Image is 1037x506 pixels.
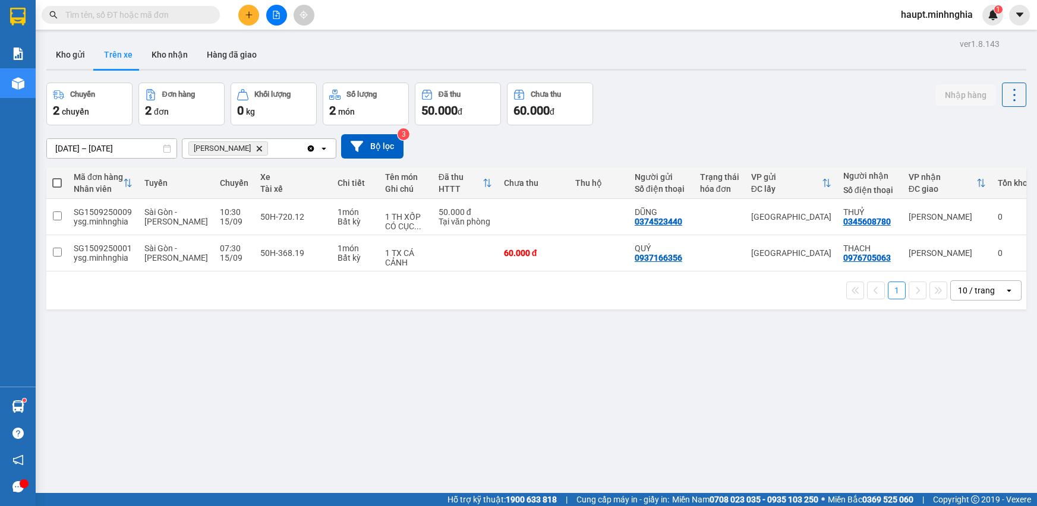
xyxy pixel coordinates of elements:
div: THUỶ [843,207,897,217]
button: Đã thu50.000đ [415,83,501,125]
span: notification [12,454,24,466]
svg: open [319,144,329,153]
div: Tồn kho [998,178,1027,188]
div: ver 1.8.143 [960,37,1000,50]
span: 2 [329,103,336,118]
span: 2 [53,103,59,118]
span: ... [414,222,421,231]
input: Selected VP Phan Thiết. [270,143,272,154]
span: đơn [154,107,169,116]
div: 1 món [338,207,373,217]
div: Người nhận [843,171,897,181]
div: Chuyến [70,90,95,99]
div: Người gửi [635,172,688,182]
th: Toggle SortBy [68,167,138,199]
div: ĐC lấy [751,184,822,194]
div: ĐC giao [909,184,976,194]
div: 07:30 [220,243,248,253]
div: 60.000 đ [504,248,563,258]
div: 50.000 đ [439,207,492,217]
span: | [566,493,568,506]
sup: 1 [23,399,26,402]
div: VP gửi [751,172,822,182]
div: 15/09 [220,217,248,226]
div: THẠCH [843,243,897,253]
span: 0 [237,103,244,118]
div: ysg.minhnghia [74,217,133,226]
div: Tài xế [260,184,326,194]
th: Toggle SortBy [903,167,992,199]
strong: 0708 023 035 - 0935 103 250 [710,495,818,504]
sup: 3 [398,128,409,140]
span: chuyến [62,107,89,116]
div: 50H-368.19 [260,248,326,258]
button: Nhập hàng [935,84,996,106]
button: Số lượng2món [323,83,409,125]
strong: 0369 525 060 [862,495,913,504]
div: [GEOGRAPHIC_DATA] [751,248,831,258]
img: warehouse-icon [12,400,24,413]
div: Đơn hàng [162,90,195,99]
div: Chưa thu [504,178,563,188]
div: Chi tiết [338,178,373,188]
span: question-circle [12,428,24,439]
div: 10 / trang [958,284,995,296]
th: Toggle SortBy [433,167,498,199]
svg: open [1004,286,1014,295]
div: 10:30 [220,207,248,217]
span: 60.000 [513,103,550,118]
div: Khối lượng [254,90,291,99]
div: [PERSON_NAME] [909,248,986,258]
div: Xe [260,172,326,182]
span: Sài Gòn - [PERSON_NAME] [144,207,208,226]
div: Ghi chú [385,184,427,194]
div: HTTT [439,184,483,194]
div: Số điện thoại [635,184,688,194]
span: món [338,107,355,116]
div: ysg.minhnghia [74,253,133,263]
span: haupt.minhnghia [891,7,982,22]
button: Bộ lọc [341,134,404,159]
span: plus [245,11,253,19]
div: Tại văn phòng [439,217,492,226]
div: QUÝ [635,243,688,253]
div: Tên món [385,172,427,182]
span: 1 [996,5,1000,14]
div: VP nhận [909,172,976,182]
div: Mã đơn hàng [74,172,123,182]
div: Số điện thoại [843,185,897,195]
div: 0 [998,212,1027,222]
th: Toggle SortBy [745,167,837,199]
div: Trạng thái [700,172,739,182]
button: caret-down [1009,5,1030,26]
div: Thu hộ [575,178,623,188]
span: search [49,11,58,19]
div: DŨNG [635,207,688,217]
div: 0345608780 [843,217,891,226]
span: đ [458,107,462,116]
div: 0976705063 [843,253,891,263]
span: caret-down [1014,10,1025,20]
span: VP Phan Thiết, close by backspace [188,141,268,156]
div: 0 [998,248,1027,258]
strong: 1900 633 818 [506,495,557,504]
div: 1 TH XỐP CÓ CỤC-BÁNH KẸO [385,212,427,231]
span: Cung cấp máy in - giấy in: [576,493,669,506]
div: Đã thu [439,172,483,182]
button: Kho nhận [142,40,197,69]
button: 1 [888,282,906,299]
div: 50H-720.12 [260,212,326,222]
div: hóa đơn [700,184,739,194]
button: file-add [266,5,287,26]
svg: Clear all [306,144,316,153]
input: Tìm tên, số ĐT hoặc mã đơn [65,8,206,21]
div: Bất kỳ [338,253,373,263]
svg: Delete [256,145,263,152]
div: Bất kỳ [338,217,373,226]
img: logo-vxr [10,8,26,26]
button: Đơn hàng2đơn [138,83,225,125]
span: Sài Gòn - [PERSON_NAME] [144,243,208,263]
div: Đã thu [439,90,461,99]
span: đ [550,107,554,116]
button: Trên xe [94,40,142,69]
